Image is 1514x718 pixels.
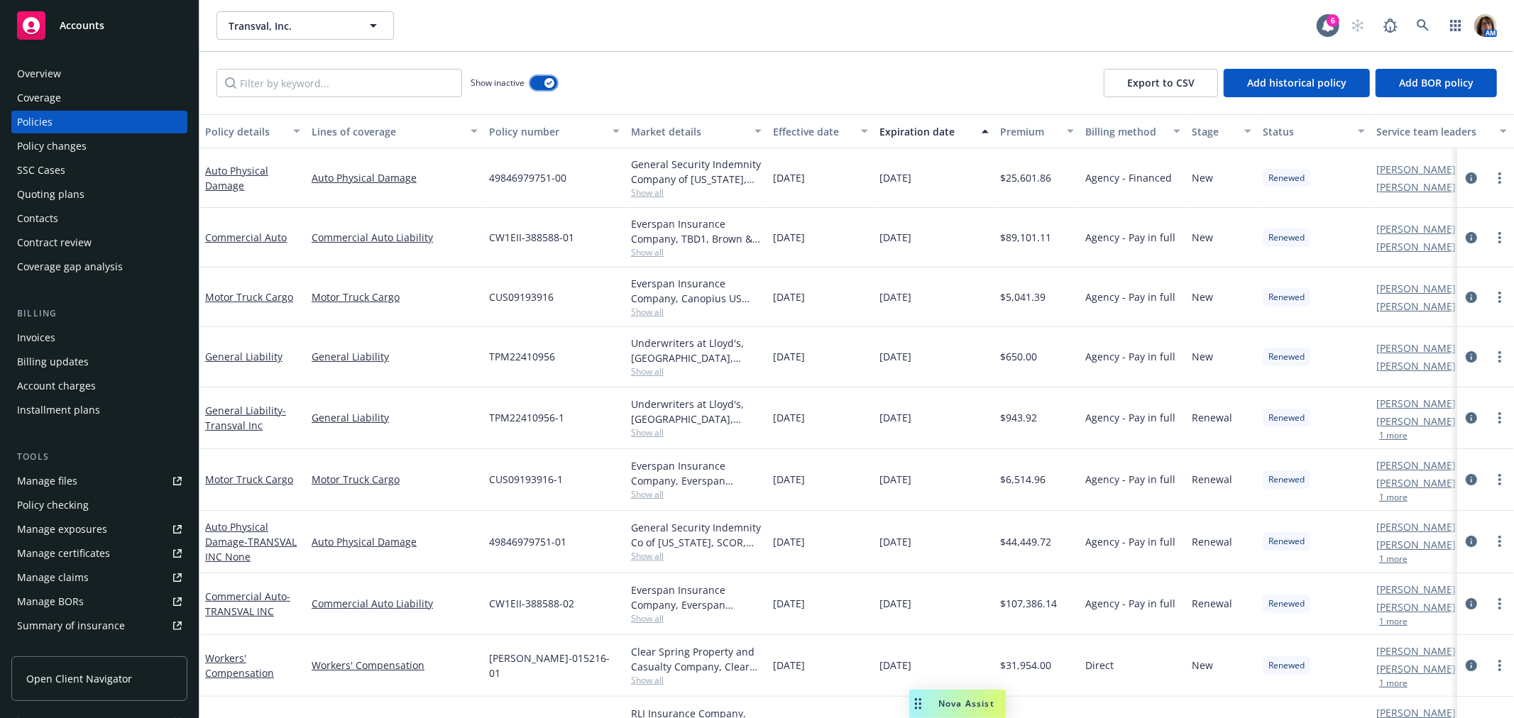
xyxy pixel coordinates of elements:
[11,350,187,373] a: Billing updates
[11,207,187,230] a: Contacts
[631,246,762,258] span: Show all
[26,671,132,686] span: Open Client Navigator
[11,399,187,421] a: Installment plans
[11,87,187,109] a: Coverage
[879,230,911,245] span: [DATE]
[312,472,478,487] a: Motor Truck Cargo
[879,410,911,425] span: [DATE]
[1127,76,1195,89] span: Export to CSV
[11,255,187,278] a: Coverage gap analysis
[17,135,87,158] div: Policy changes
[1192,124,1236,139] div: Stage
[1399,76,1474,89] span: Add BOR policy
[1463,595,1480,612] a: circleInformation
[1268,412,1305,424] span: Renewed
[1080,114,1186,148] button: Billing method
[205,404,286,432] a: General Liability
[205,350,282,363] a: General Liability
[1379,679,1408,687] button: 1 more
[1376,396,1456,411] a: [PERSON_NAME]
[1379,493,1408,502] button: 1 more
[767,114,874,148] button: Effective date
[879,349,911,364] span: [DATE]
[1268,473,1305,486] span: Renewed
[1491,289,1508,306] a: more
[17,350,89,373] div: Billing updates
[489,651,620,680] span: [PERSON_NAME]-015216-01
[489,410,564,425] span: TPM22410956-1
[1376,358,1456,373] a: [PERSON_NAME]
[11,6,187,45] a: Accounts
[17,494,89,517] div: Policy checking
[1000,410,1037,425] span: $943.92
[1192,472,1232,487] span: Renewal
[17,62,61,85] div: Overview
[1376,519,1456,534] a: [PERSON_NAME]
[11,542,187,565] a: Manage certificates
[11,111,187,133] a: Policies
[205,164,268,192] a: Auto Physical Damage
[199,114,306,148] button: Policy details
[1376,11,1405,40] a: Report a Bug
[1376,69,1497,97] button: Add BOR policy
[489,289,554,304] span: CUS09193916
[205,231,287,244] a: Commercial Auto
[1192,410,1232,425] span: Renewal
[489,534,566,549] span: 49846979751-01
[1192,534,1232,549] span: Renewal
[1192,658,1213,673] span: New
[1268,350,1305,363] span: Renewed
[631,644,762,674] div: Clear Spring Property and Casualty Company, Clear Spring Property and Casualty Company, Paragon I...
[489,170,566,185] span: 49846979751-00
[1000,124,1058,139] div: Premium
[1463,471,1480,488] a: circleInformation
[17,639,108,661] div: Policy AI ingestions
[1186,114,1257,148] button: Stage
[312,658,478,673] a: Workers' Compensation
[205,520,297,563] a: Auto Physical Damage
[631,612,762,624] span: Show all
[631,397,762,426] div: Underwriters at Lloyd's, [GEOGRAPHIC_DATA], [PERSON_NAME] of [GEOGRAPHIC_DATA], Brown & Riding In...
[1268,535,1305,548] span: Renewed
[1442,11,1470,40] a: Switch app
[1379,555,1408,563] button: 1 more
[631,216,762,246] div: Everspan Insurance Company, TBD1, Brown & Riding Insurance Services, Inc.
[205,404,286,432] span: - Transval Inc
[879,472,911,487] span: [DATE]
[773,534,805,549] span: [DATE]
[17,207,58,230] div: Contacts
[205,290,293,304] a: Motor Truck Cargo
[17,590,84,613] div: Manage BORs
[1463,533,1480,550] a: circleInformation
[631,157,762,187] div: General Security Indemnity Company of [US_STATE], Brown & Riding Insurance Services, Inc.
[1376,281,1456,296] a: [PERSON_NAME]
[11,231,187,254] a: Contract review
[1376,458,1456,473] a: [PERSON_NAME]
[312,170,478,185] a: Auto Physical Damage
[17,159,65,182] div: SSC Cases
[1224,69,1370,97] button: Add historical policy
[1247,76,1346,89] span: Add historical policy
[205,590,290,618] span: - TRANSVAL INC
[1376,221,1456,236] a: [PERSON_NAME]
[1376,239,1456,254] a: [PERSON_NAME]
[1376,162,1456,177] a: [PERSON_NAME]
[631,550,762,562] span: Show all
[17,231,92,254] div: Contract review
[1376,124,1491,139] div: Service team leaders
[216,11,394,40] button: Transval, Inc.
[631,124,746,139] div: Market details
[1491,471,1508,488] a: more
[11,518,187,541] a: Manage exposures
[631,674,762,686] span: Show all
[17,111,53,133] div: Policies
[1085,472,1175,487] span: Agency - Pay in full
[17,255,123,278] div: Coverage gap analysis
[312,410,478,425] a: General Liability
[1000,230,1051,245] span: $89,101.11
[1192,230,1213,245] span: New
[1409,11,1437,40] a: Search
[60,20,104,31] span: Accounts
[1268,291,1305,304] span: Renewed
